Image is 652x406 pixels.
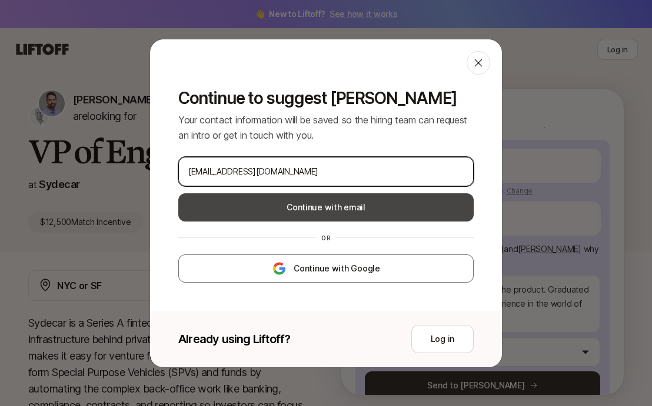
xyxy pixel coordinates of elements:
p: Already using Liftoff? [178,331,290,347]
button: Log in [411,325,474,353]
button: Continue with email [178,193,474,222]
p: Your contact information will be saved so the hiring team can request an intro or get in touch wi... [178,112,474,143]
img: google-logo [272,261,287,276]
button: Continue with Google [178,254,474,283]
p: Continue to suggest [PERSON_NAME] [178,89,474,108]
input: Your personal email address [188,165,464,179]
div: or [317,233,335,243]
